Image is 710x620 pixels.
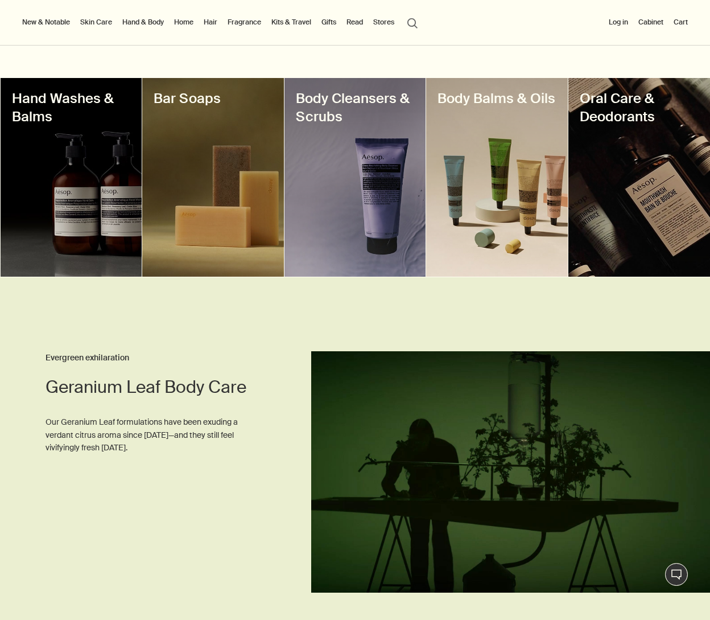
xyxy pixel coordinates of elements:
[437,89,556,108] h3: Body Balms & Oils
[78,15,114,29] a: Skin Care
[371,15,397,29] button: Stores
[636,15,666,29] a: Cabinet
[20,15,72,29] button: New & Notable
[296,89,415,126] h3: Body Cleansers & Scrubs
[120,15,166,29] a: Hand & Body
[269,15,313,29] a: Kits & Travel
[46,351,254,365] h3: Evergreen exhilaration
[319,15,339,29] a: Gifts
[225,15,263,29] a: Fragrance
[1,78,142,277] a: Hand Wash and Hand Balm bottlesHand Washes & Balms
[671,15,690,29] button: Cart
[568,78,710,277] a: Mouthwash bottlesOral Care & Deodorants
[580,89,699,126] h3: Oral Care & Deodorants
[142,78,284,277] a: Three bar soaps sitting togetherBar Soaps
[201,15,220,29] a: Hair
[606,15,630,29] button: Log in
[172,15,196,29] a: Home
[344,15,365,29] a: Read
[46,376,254,399] h2: Geranium Leaf Body Care
[665,563,688,586] button: Live Assistance
[284,78,426,277] a: Eleos nourishing body cleanser tubeBody Cleansers & Scrubs
[426,78,568,277] a: Four body balm tubesBody Balms & Oils
[46,416,254,454] p: Our Geranium Leaf formulations have been exuding a verdant citrus aroma since [DATE]—and they sti...
[402,11,423,33] button: Open search
[154,89,273,108] h3: Bar Soaps
[12,89,131,126] h3: Hand Washes & Balms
